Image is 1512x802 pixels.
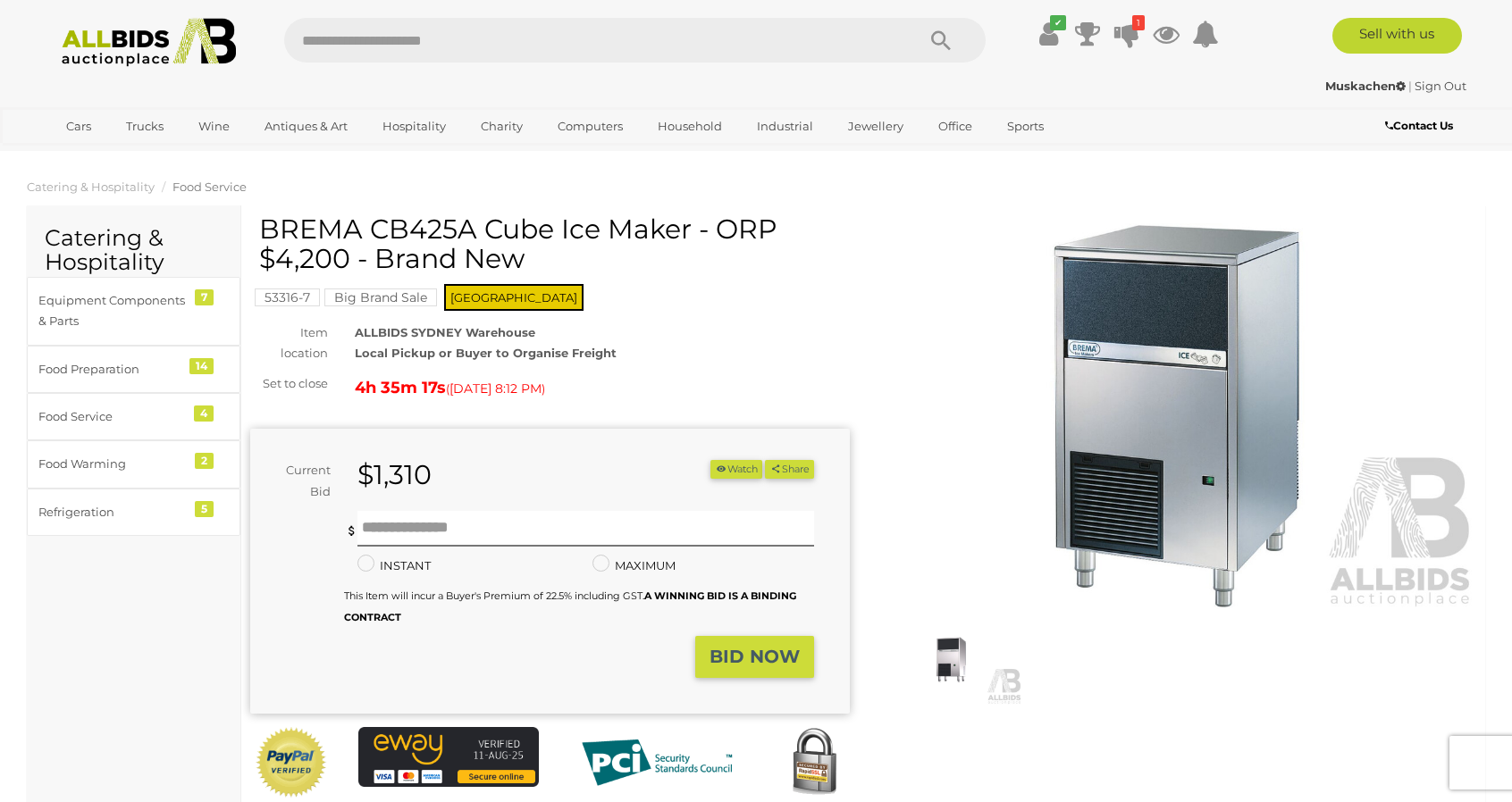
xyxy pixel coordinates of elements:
mark: 53316-7 [255,288,320,306]
a: Jewellery [836,112,915,141]
div: 5 [195,501,214,517]
div: 7 [195,289,214,305]
a: Office [927,112,984,141]
a: Refrigeration 5 [27,489,240,536]
a: Wine [187,112,241,141]
strong: Muskachen [1325,79,1406,93]
a: Food Service [172,180,247,194]
a: Hospitality [371,112,458,141]
a: Sign Out [1415,79,1466,93]
div: 4 [194,405,214,422]
img: PCI DSS compliant [567,727,746,798]
div: Item location [237,322,341,364]
span: ( ) [446,381,545,396]
div: Food Warming [38,454,186,474]
a: Food Service 4 [27,393,240,440]
a: Cars [55,112,103,141]
span: [DATE] 8:12 PM [449,380,542,397]
img: BREMA CB425A Cube Ice Maker - ORP $4,200 - Brand New [881,614,1022,705]
img: Official PayPal Seal [255,727,328,798]
div: Equipment Components & Parts [38,290,186,332]
strong: Local Pickup or Buyer to Organise Freight [355,346,617,360]
a: Charity [469,112,534,141]
span: | [1408,79,1412,93]
div: Food Preparation [38,359,186,380]
a: 53316-7 [255,290,320,305]
a: Big Brand Sale [324,290,437,305]
a: Food Preparation 14 [27,346,240,393]
div: Current Bid [250,460,344,502]
img: Allbids.com.au [52,18,246,67]
strong: ALLBIDS SYDNEY Warehouse [355,325,535,339]
a: Catering & Hospitality [27,180,155,194]
i: ✔ [1050,15,1066,30]
div: Refrigeration [38,502,186,522]
strong: $1,310 [357,458,432,491]
li: Watch this item [710,460,762,479]
button: Share [765,460,814,479]
a: 1 [1113,18,1140,50]
label: MAXIMUM [592,556,676,576]
img: eWAY Payment Gateway [358,727,539,787]
a: Trucks [114,112,175,141]
img: BREMA CB425A Cube Ice Maker - ORP $4,200 - Brand New [877,223,1476,609]
button: Search [896,18,986,63]
b: Contact Us [1385,119,1453,132]
i: 1 [1132,15,1145,30]
div: 14 [189,358,214,374]
a: Industrial [745,112,825,141]
b: A WINNING BID IS A BINDING CONTRACT [344,589,796,622]
h2: Catering & Hospitality [45,226,223,275]
button: BID NOW [695,636,814,678]
label: INSTANT [357,556,431,576]
div: Set to close [237,373,341,394]
span: [GEOGRAPHIC_DATA] [444,284,584,311]
a: Contact Us [1385,116,1457,136]
a: Sports [995,112,1055,141]
a: [GEOGRAPHIC_DATA] [55,141,205,171]
h1: BREMA CB425A Cube Ice Maker - ORP $4,200 - Brand New [259,214,845,273]
a: Sell with us [1332,18,1462,54]
a: Muskachen [1325,79,1408,93]
mark: Big Brand Sale [324,288,437,306]
div: Food Service [38,406,186,427]
strong: 4h 35m 17s [355,378,446,397]
strong: BID NOW [710,646,800,667]
small: This Item will incur a Buyer's Premium of 22.5% including GST. [344,589,796,622]
div: 2 [195,453,214,469]
a: Equipment Components & Parts 7 [27,277,240,346]
a: Food Warming 2 [27,440,240,488]
a: Computers [546,112,634,141]
a: Antiques & Art [253,112,359,141]
button: Watch [710,460,762,479]
a: ✔ [1035,18,1062,50]
img: Secured by Rapid SSL [778,727,850,798]
a: Household [646,112,734,141]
